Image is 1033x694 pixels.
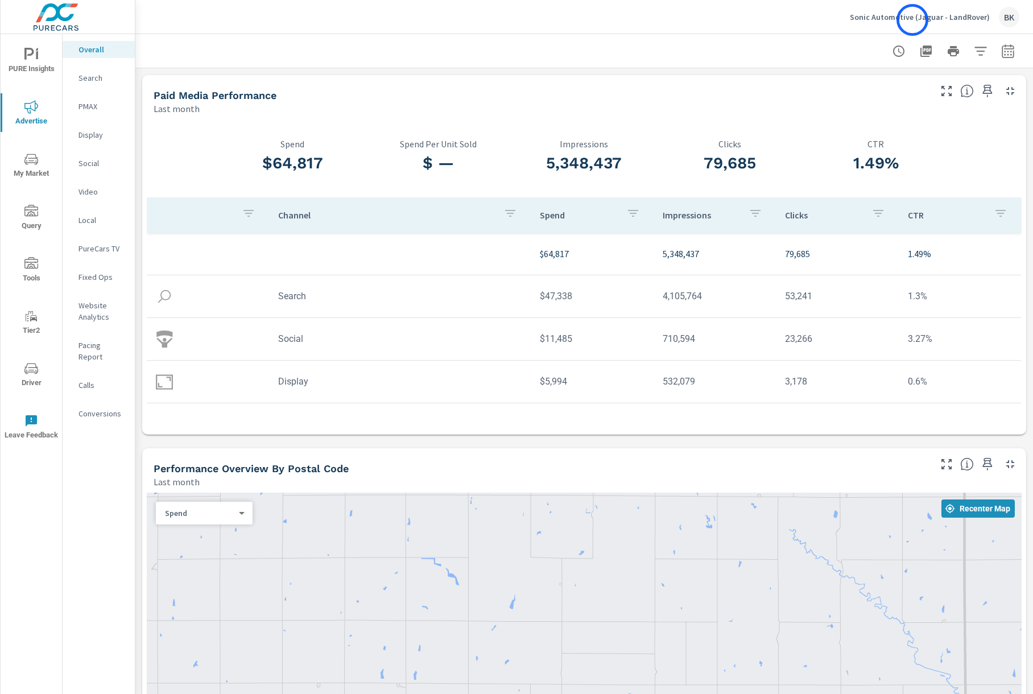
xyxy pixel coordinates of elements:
[899,367,1021,396] td: 0.6%
[78,186,126,197] p: Video
[78,340,126,362] p: Pacing Report
[803,139,948,149] p: CTR
[154,462,349,474] h5: Performance Overview By Postal Code
[776,282,898,311] td: 53,241
[63,268,135,286] div: Fixed Ops
[776,367,898,396] td: 3,178
[156,331,173,348] img: icon-social.svg
[776,324,898,353] td: 23,266
[63,240,135,257] div: PureCars TV
[531,367,653,396] td: $5,994
[946,503,1010,514] span: Recenter Map
[785,209,862,221] p: Clicks
[803,154,948,173] h3: 1.49%
[4,152,59,180] span: My Market
[850,12,990,22] p: Sonic Automotive (Jaguar - LandRover)
[978,455,997,473] span: Save this to your personalized report
[78,379,126,391] p: Calls
[960,84,974,98] span: Understand performance metrics over the selected time range.
[1,34,62,453] div: nav menu
[154,475,200,489] p: Last month
[657,139,803,149] p: Clicks
[78,408,126,419] p: Conversions
[78,158,126,169] p: Social
[78,44,126,55] p: Overall
[154,102,200,115] p: Last month
[4,414,59,442] span: Leave Feedback
[63,126,135,143] div: Display
[63,297,135,325] div: Website Analytics
[78,243,126,254] p: PureCars TV
[969,40,992,63] button: Apply Filters
[937,455,956,473] button: Make Fullscreen
[78,72,126,84] p: Search
[269,324,531,353] td: Social
[899,282,1021,311] td: 1.3%
[4,100,59,128] span: Advertise
[531,282,653,311] td: $47,338
[908,209,985,221] p: CTR
[63,41,135,58] div: Overall
[156,508,243,519] div: Spend
[78,214,126,226] p: Local
[63,155,135,172] div: Social
[63,337,135,365] div: Pacing Report
[663,209,739,221] p: Impressions
[78,101,126,112] p: PMAX
[4,309,59,337] span: Tier2
[278,209,494,221] p: Channel
[63,212,135,229] div: Local
[785,247,889,261] p: 79,685
[4,362,59,390] span: Driver
[269,367,531,396] td: Display
[654,324,776,353] td: 710,594
[1001,82,1019,100] button: Minimize Widget
[997,40,1019,63] button: Select Date Range
[511,139,657,149] p: Impressions
[220,154,365,173] h3: $64,817
[165,508,234,518] p: Spend
[1001,455,1019,473] button: Minimize Widget
[366,154,511,173] h3: $ —
[63,183,135,200] div: Video
[978,82,997,100] span: Save this to your personalized report
[654,282,776,311] td: 4,105,764
[899,324,1021,353] td: 3.27%
[156,288,173,305] img: icon-search.svg
[999,7,1019,27] div: BK
[78,129,126,141] p: Display
[4,205,59,233] span: Query
[654,367,776,396] td: 532,079
[4,48,59,76] span: PURE Insights
[269,282,531,311] td: Search
[366,139,511,149] p: Spend Per Unit Sold
[942,40,965,63] button: Print Report
[511,154,657,173] h3: 5,348,437
[154,89,276,101] h5: Paid Media Performance
[908,247,1012,261] p: 1.49%
[63,377,135,394] div: Calls
[540,209,617,221] p: Spend
[156,373,173,390] img: icon-display.svg
[657,154,803,173] h3: 79,685
[531,324,653,353] td: $11,485
[78,271,126,283] p: Fixed Ops
[663,247,767,261] p: 5,348,437
[941,499,1015,518] button: Recenter Map
[4,257,59,285] span: Tools
[540,247,644,261] p: $64,817
[63,98,135,115] div: PMAX
[915,40,937,63] button: "Export Report to PDF"
[960,457,974,471] span: Understand performance data by postal code. Individual postal codes can be selected and expanded ...
[220,139,365,149] p: Spend
[63,405,135,422] div: Conversions
[937,82,956,100] button: Make Fullscreen
[78,300,126,323] p: Website Analytics
[63,69,135,86] div: Search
